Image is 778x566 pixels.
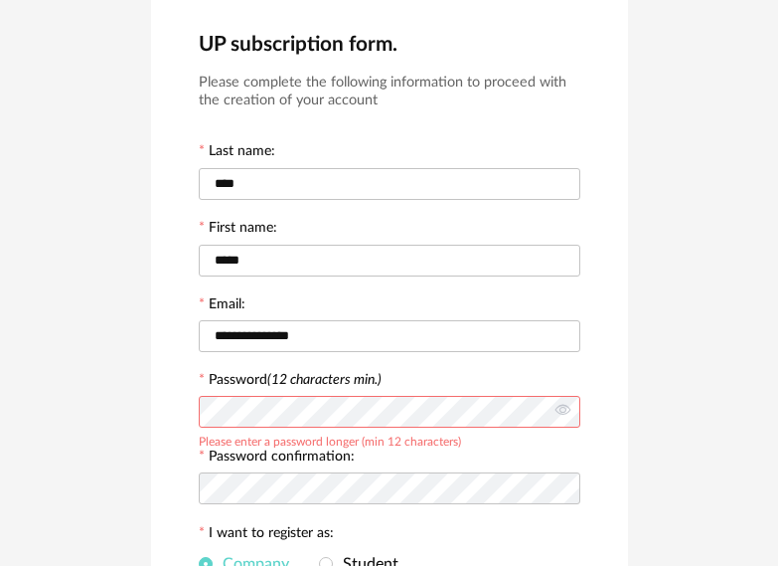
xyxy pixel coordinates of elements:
[199,74,580,110] h3: Please complete the following information to proceed with the creation of your account
[199,144,275,162] label: Last name:
[209,373,382,387] label: Password
[199,221,277,239] label: First name:
[199,297,245,315] label: Email:
[267,373,382,387] i: (12 characters min.)
[199,432,461,448] div: Please enter a password longer (min 12 characters)
[199,450,355,468] label: Password confirmation:
[199,31,580,58] h2: UP subscription form.
[199,526,334,544] label: I want to register as:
